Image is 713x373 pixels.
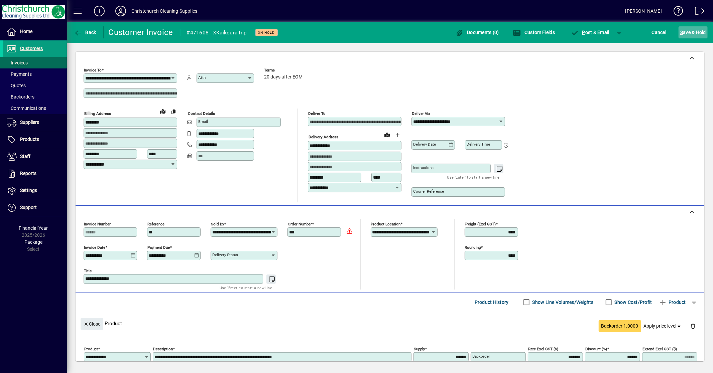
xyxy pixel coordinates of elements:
[511,26,557,38] button: Custom Fields
[72,26,98,38] button: Back
[613,299,652,306] label: Show Cost/Profit
[131,6,197,16] div: Christchurch Cleaning Supplies
[7,106,46,111] span: Communications
[211,222,224,226] mat-label: Sold by
[513,30,555,35] span: Custom Fields
[258,30,275,35] span: On hold
[413,189,444,194] mat-label: Courier Reference
[585,347,607,351] mat-label: Discount (%)
[220,284,272,292] mat-hint: Use 'Enter' to start a new line
[679,26,708,38] button: Save & Hold
[413,165,434,170] mat-label: Instructions
[467,142,490,147] mat-label: Delivery time
[264,68,304,72] span: Terms
[3,148,67,165] a: Staff
[20,188,37,193] span: Settings
[7,94,34,100] span: Backorders
[84,222,111,226] mat-label: Invoice number
[7,71,32,77] span: Payments
[642,347,677,351] mat-label: Extend excl GST ($)
[157,106,168,117] a: View on map
[20,120,39,125] span: Suppliers
[571,30,609,35] span: ost & Email
[20,46,43,51] span: Customers
[7,60,28,65] span: Invoices
[3,68,67,80] a: Payments
[153,347,173,351] mat-label: Description
[641,320,685,332] button: Apply price level
[84,68,102,72] mat-label: Invoice To
[465,245,481,250] mat-label: Rounding
[79,321,105,327] app-page-header-button: Close
[264,74,303,80] span: 20 days after EOM
[3,80,67,91] a: Quotes
[81,318,103,330] button: Close
[83,319,101,330] span: Close
[147,245,170,250] mat-label: Payment due
[447,173,500,181] mat-hint: Use 'Enter' to start a new line
[371,222,401,226] mat-label: Product location
[652,27,667,38] span: Cancel
[659,297,686,308] span: Product
[89,5,110,17] button: Add
[109,27,173,38] div: Customer Invoice
[650,26,668,38] button: Cancel
[3,57,67,68] a: Invoices
[212,252,238,257] mat-label: Delivery status
[20,29,32,34] span: Home
[475,297,509,308] span: Product History
[599,320,641,332] button: Backorder 1.0000
[20,137,39,142] span: Products
[20,171,36,176] span: Reports
[84,268,92,273] mat-label: Title
[3,165,67,182] a: Reports
[76,311,704,336] div: Product
[472,354,490,359] mat-label: Backorder
[187,27,247,38] div: #471608 - XKaikoura trip
[3,114,67,131] a: Suppliers
[392,130,403,140] button: Choose address
[685,323,701,329] app-page-header-button: Delete
[168,106,179,117] button: Copy to Delivery address
[198,75,206,80] mat-label: Attn
[454,26,501,38] button: Documents (0)
[3,131,67,148] a: Products
[690,1,705,23] a: Logout
[20,205,37,210] span: Support
[567,26,613,38] button: Post & Email
[413,142,436,147] mat-label: Delivery date
[625,6,662,16] div: [PERSON_NAME]
[531,299,594,306] label: Show Line Volumes/Weights
[669,1,683,23] a: Knowledge Base
[308,111,326,116] mat-label: Deliver To
[84,245,105,250] mat-label: Invoice date
[582,30,585,35] span: P
[74,30,96,35] span: Back
[7,83,26,88] span: Quotes
[456,30,499,35] span: Documents (0)
[24,239,42,245] span: Package
[644,323,683,330] span: Apply price level
[20,154,30,159] span: Staff
[288,222,312,226] mat-label: Order number
[680,27,706,38] span: ave & Hold
[382,129,392,140] a: View on map
[3,103,67,114] a: Communications
[656,296,689,308] button: Product
[3,23,67,40] a: Home
[685,318,701,334] button: Delete
[3,199,67,216] a: Support
[67,26,104,38] app-page-header-button: Back
[110,5,131,17] button: Profile
[19,225,48,231] span: Financial Year
[680,30,683,35] span: S
[3,182,67,199] a: Settings
[3,91,67,103] a: Backorders
[84,347,98,351] mat-label: Product
[147,222,164,226] mat-label: Reference
[414,347,425,351] mat-label: Supply
[465,222,496,226] mat-label: Freight (excl GST)
[472,296,511,308] button: Product History
[198,119,208,124] mat-label: Email
[412,111,430,116] mat-label: Deliver via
